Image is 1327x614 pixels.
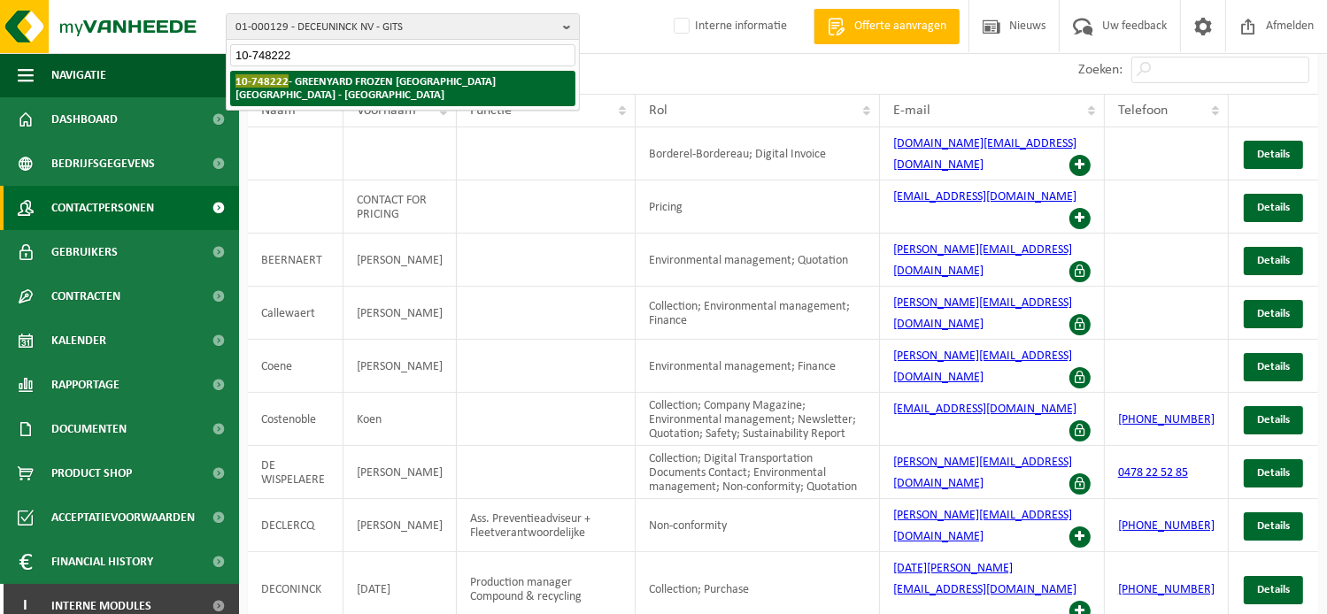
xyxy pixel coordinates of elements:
td: Collection; Digital Transportation Documents Contact; Environmental management; Non-conformity; Q... [636,446,880,499]
span: Financial History [51,540,153,584]
td: Collection; Company Magazine; Environmental management; Newsletter; Quotation; Safety; Sustainabi... [636,393,880,446]
span: Details [1257,584,1290,595]
span: 01-000129 - DECEUNINCK NV - GITS [235,14,556,41]
span: Telefoon [1118,104,1168,118]
a: [PERSON_NAME][EMAIL_ADDRESS][DOMAIN_NAME] [893,296,1072,331]
span: Details [1257,467,1290,479]
td: Pricing [636,180,880,234]
span: Bedrijfsgegevens [51,142,155,186]
span: Details [1257,255,1290,266]
span: Details [1257,520,1290,532]
span: Gebruikers [51,230,118,274]
a: [PERSON_NAME][EMAIL_ADDRESS][DOMAIN_NAME] [893,456,1072,490]
span: Rapportage [51,363,120,407]
a: Details [1244,247,1303,275]
td: [PERSON_NAME] [343,446,457,499]
span: Details [1257,149,1290,160]
a: [EMAIL_ADDRESS][DOMAIN_NAME] [893,190,1076,203]
button: 01-000129 - DECEUNINCK NV - GITS [226,13,580,40]
td: Borderel-Bordereau; Digital Invoice [636,127,880,180]
a: [PERSON_NAME][EMAIL_ADDRESS][DOMAIN_NAME] [893,509,1072,543]
span: Product Shop [51,451,132,495]
a: 0478 22 52 85 [1118,466,1188,480]
td: Costenoble [248,393,343,446]
span: Details [1257,202,1290,213]
td: DE WISPELAERE [248,446,343,499]
span: Functie [470,104,512,118]
span: Kalender [51,319,106,363]
a: Details [1244,300,1303,328]
strong: - GREENYARD FROZEN [GEOGRAPHIC_DATA] [GEOGRAPHIC_DATA] - [GEOGRAPHIC_DATA] [235,74,496,101]
span: Details [1257,308,1290,319]
span: Voornaam [357,104,416,118]
a: Details [1244,459,1303,487]
td: Non-conformity [636,499,880,552]
a: [DOMAIN_NAME][EMAIL_ADDRESS][DOMAIN_NAME] [893,137,1076,172]
span: Naam [261,104,296,118]
a: [PERSON_NAME][EMAIL_ADDRESS][DOMAIN_NAME] [893,349,1072,384]
span: Details [1257,361,1290,372]
a: [PERSON_NAME][EMAIL_ADDRESS][DOMAIN_NAME] [893,243,1072,278]
span: Contracten [51,274,120,319]
td: Environmental management; Finance [636,340,880,393]
label: Zoeken: [1078,64,1123,78]
td: Environmental management; Quotation [636,234,880,287]
td: Callewaert [248,287,343,340]
span: Acceptatievoorwaarden [51,495,195,540]
td: [PERSON_NAME] [343,340,457,393]
td: Coene [248,340,343,393]
a: Offerte aanvragen [814,9,960,44]
span: Contactpersonen [51,186,154,230]
span: E-mail [893,104,930,118]
span: 10-748222 [235,74,289,88]
span: Offerte aanvragen [850,18,951,35]
td: BEERNAERT [248,234,343,287]
a: Details [1244,194,1303,222]
span: Dashboard [51,97,118,142]
label: Interne informatie [670,13,787,40]
a: [PHONE_NUMBER] [1118,413,1215,426]
td: CONTACT FOR PRICING [343,180,457,234]
td: Ass. Preventieadviseur + Fleetverantwoordelijke [457,499,636,552]
a: Details [1244,353,1303,381]
td: [PERSON_NAME] [343,234,457,287]
a: [DATE][PERSON_NAME][EMAIL_ADDRESS][DOMAIN_NAME] [893,562,1076,596]
a: [PHONE_NUMBER] [1118,519,1215,533]
td: [PERSON_NAME] [343,499,457,552]
a: Details [1244,512,1303,541]
a: Details [1244,141,1303,169]
a: Details [1244,406,1303,434]
a: [EMAIL_ADDRESS][DOMAIN_NAME] [893,403,1076,416]
span: Navigatie [51,53,106,97]
td: DECLERCQ [248,499,343,552]
td: Koen [343,393,457,446]
span: Documenten [51,407,127,451]
span: Rol [649,104,667,118]
td: Collection; Environmental management; Finance [636,287,880,340]
input: Zoeken naar gekoppelde vestigingen [230,44,575,66]
span: Details [1257,414,1290,426]
a: Details [1244,576,1303,604]
td: [PERSON_NAME] [343,287,457,340]
a: [PHONE_NUMBER] [1118,583,1215,596]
